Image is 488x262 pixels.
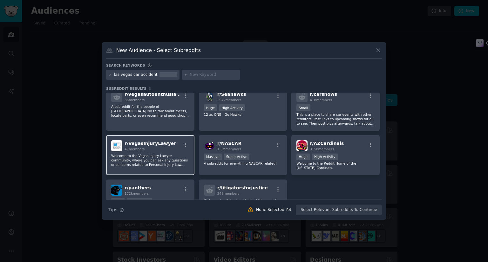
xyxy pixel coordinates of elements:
span: 85 members [125,98,145,102]
div: None Selected Yet [256,207,291,213]
div: Huge [111,198,125,205]
button: Tips [106,204,126,215]
h3: Search keywords [106,63,145,68]
p: This is a place to share car events with other redditors. Post links to upcoming shows for all to... [296,112,375,126]
div: Huge [296,154,310,160]
img: NASCAR [204,140,215,151]
span: 418 members [310,98,332,102]
img: VegasInjuryLawyer [111,140,122,151]
p: 12 as ONE - Go Hawks! [204,112,282,117]
span: r/ litigatorsforjustice [217,185,268,190]
span: r/ VegasInjuryLawyer [125,141,176,146]
span: 8 [149,87,151,90]
span: Subreddit Results [106,86,146,91]
img: AZCardinals [296,140,308,151]
p: A subreddit for everything NASCAR related! [204,161,282,166]
div: Small [296,104,310,111]
div: las vegas car accident [114,72,158,78]
p: Welcome to the Vegas Injury Lawyer community, where you can ask any questions or concerns related... [111,154,189,167]
span: 1.5M members [217,147,241,151]
span: r/ panthers [125,185,151,190]
img: panthers [111,185,122,196]
p: Welcome to the Reddit Home of the [US_STATE] Cardinals. [296,161,375,170]
span: 172k members [125,192,149,195]
input: New Keyword [190,72,238,78]
div: Massive [204,154,222,160]
div: High Activity [312,154,338,160]
div: Super Active [224,154,250,160]
span: Tips [108,206,117,213]
h3: New Audience - Select Subreddits [116,47,201,54]
span: r/ carshows [310,92,337,97]
span: r/ Seahawks [217,92,246,97]
div: Super Active [127,198,152,205]
span: 248 members [217,192,240,195]
span: r/ vegasautoenthusiasts [125,92,184,97]
span: r/ AZCardinals [310,141,344,146]
div: Huge [204,104,217,111]
p: Welcome to r/Litigators4Justice! We specialize in personal injury cases, including commercial tru... [204,198,282,211]
span: r/ NASCAR [217,141,242,146]
p: A subreddit for the people of [GEOGRAPHIC_DATA] NV to talk about meets, locate parts, or even rec... [111,104,189,118]
div: High Activity [219,104,245,111]
img: Seahawks [204,91,215,102]
span: 315k members [310,147,334,151]
span: 47 members [125,147,145,151]
span: 294k members [217,98,241,102]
